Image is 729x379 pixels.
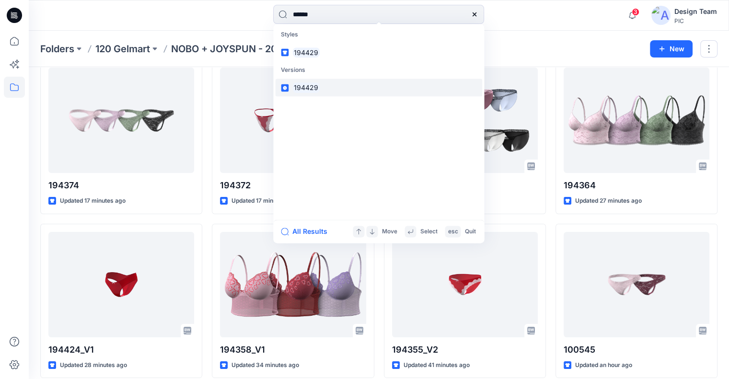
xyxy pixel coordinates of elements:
p: 194355_V2 [392,343,538,356]
mark: 194429 [292,82,320,93]
div: Design Team [674,6,717,17]
a: 194372 [220,68,366,173]
img: avatar [651,6,671,25]
p: 194424_V1 [48,343,194,356]
button: New [650,40,693,57]
p: esc [448,227,458,237]
p: 194358_V1 [220,343,366,356]
p: Updated 17 minutes ago [231,196,297,206]
p: Select [420,227,437,237]
button: All Results [281,226,334,237]
p: Versions [275,61,482,79]
a: 194355_V2 [392,232,538,337]
p: Updated 17 minutes ago [60,196,126,206]
p: Updated 34 minutes ago [231,360,299,370]
a: 194429 [275,44,482,61]
a: 194364 [564,68,709,173]
p: Updated 28 minutes ago [60,360,127,370]
a: 194374 [48,68,194,173]
p: Updated 27 minutes ago [575,196,642,206]
p: Move [382,227,397,237]
mark: 194429 [292,47,320,58]
p: Updated 41 minutes ago [404,360,470,370]
p: Updated an hour ago [575,360,632,370]
a: 194429 [275,79,482,97]
a: 120 Gelmart [95,42,150,56]
p: 194372 [220,179,366,192]
a: 194424_V1 [48,232,194,337]
a: 100545 [564,232,709,337]
div: PIC [674,17,717,24]
p: Styles [275,26,482,44]
p: Quit [464,227,475,237]
p: 100545 [564,343,709,356]
p: 194364 [564,179,709,192]
p: NOBO + JOYSPUN - 20250912_120_GC [171,42,347,56]
p: 194374 [48,179,194,192]
a: 194358_V1 [220,232,366,337]
a: Folders [40,42,74,56]
span: 3 [632,8,639,16]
